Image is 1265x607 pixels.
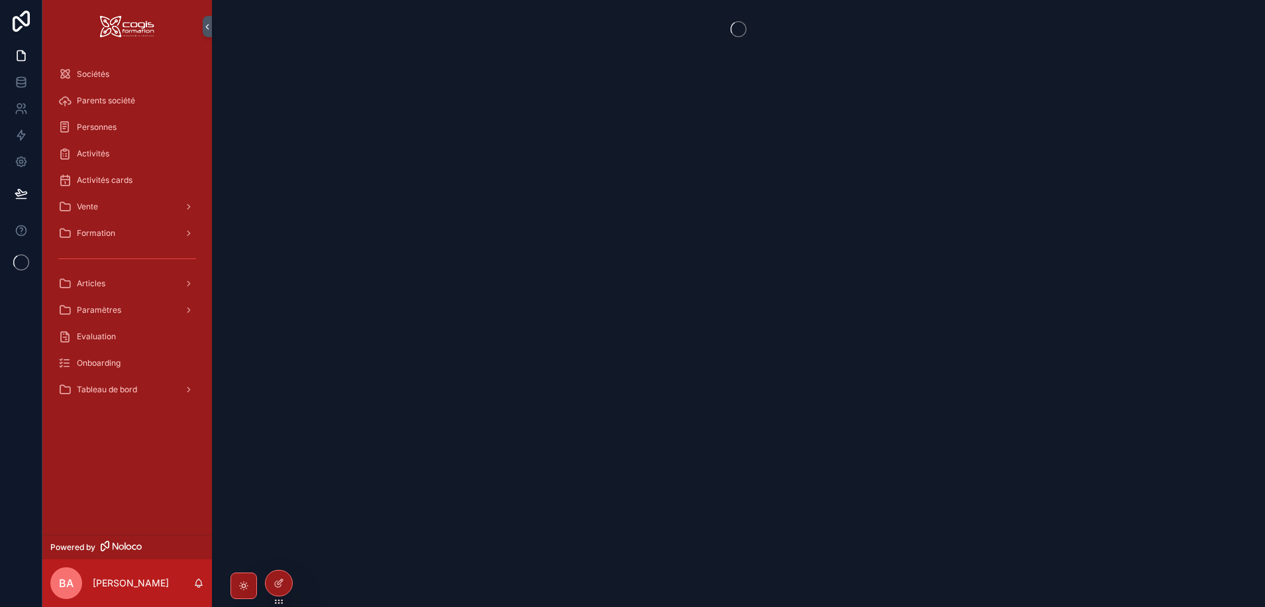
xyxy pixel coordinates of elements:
[50,221,204,245] a: Formation
[50,115,204,139] a: Personnes
[77,122,117,133] span: Personnes
[50,168,204,192] a: Activités cards
[77,305,121,315] span: Paramètres
[50,272,204,296] a: Articles
[77,278,105,289] span: Articles
[77,331,116,342] span: Evaluation
[50,542,95,553] span: Powered by
[77,175,132,186] span: Activités cards
[77,228,115,239] span: Formation
[42,535,212,559] a: Powered by
[50,325,204,349] a: Evaluation
[77,358,121,368] span: Onboarding
[77,384,137,395] span: Tableau de bord
[50,298,204,322] a: Paramètres
[50,351,204,375] a: Onboarding
[50,62,204,86] a: Sociétés
[77,201,98,212] span: Vente
[59,575,74,591] span: BA
[50,89,204,113] a: Parents société
[77,148,109,159] span: Activités
[50,195,204,219] a: Vente
[100,16,154,37] img: App logo
[50,378,204,402] a: Tableau de bord
[77,95,135,106] span: Parents société
[93,577,169,590] p: [PERSON_NAME]
[50,142,204,166] a: Activités
[42,53,212,535] div: scrollable content
[77,69,109,80] span: Sociétés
